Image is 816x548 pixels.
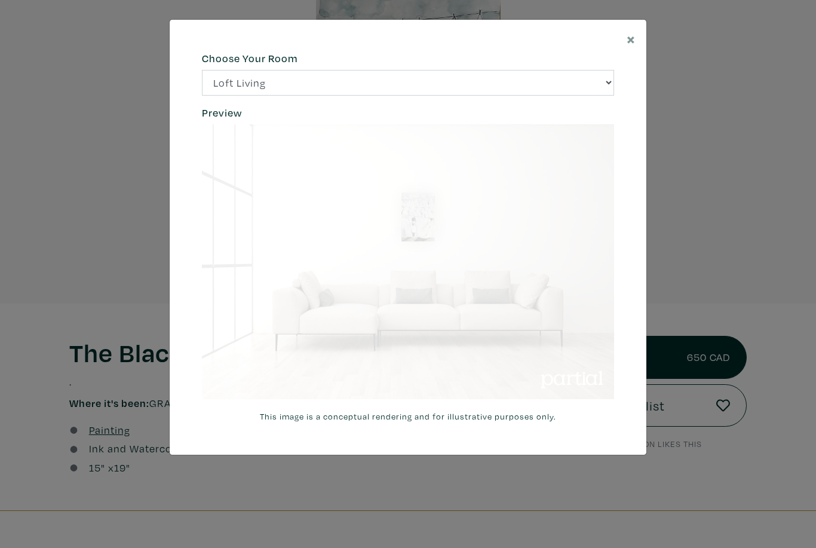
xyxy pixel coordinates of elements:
small: This image is a conceptual rendering and for illustrative purposes only. [202,410,614,423]
button: Close [616,20,646,57]
img: phpThumb.php [401,192,435,241]
h6: Choose Your Room [202,52,614,65]
span: × [627,28,636,49]
img: phpThumb.php [202,124,614,399]
h6: Preview [202,106,614,120]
